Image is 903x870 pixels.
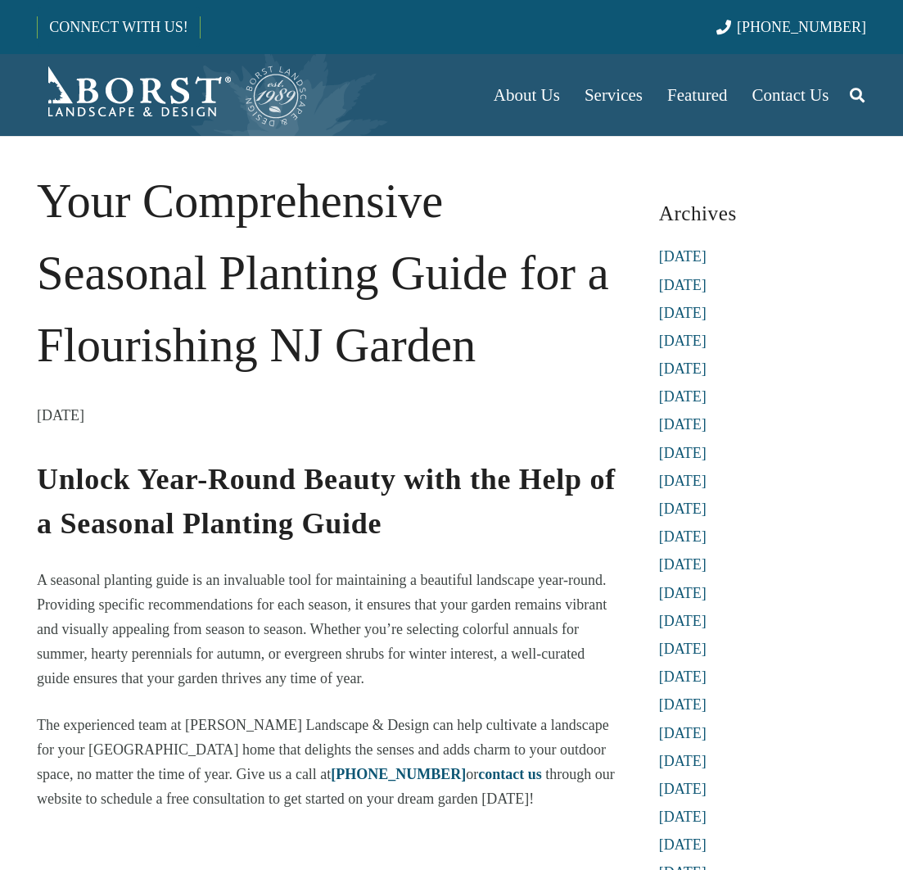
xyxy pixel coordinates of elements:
[716,19,866,35] a: [PHONE_NUMBER]
[659,333,707,349] a: [DATE]
[659,473,707,489] a: [DATE]
[37,713,617,811] p: The experienced team at [PERSON_NAME] Landscape & Design can help cultivate a landscape for your ...
[659,501,707,517] a: [DATE]
[478,766,542,782] a: contact us
[659,360,707,377] a: [DATE]
[494,85,560,105] span: About Us
[585,85,643,105] span: Services
[740,54,842,136] a: Contact Us
[572,54,655,136] a: Services
[659,696,707,713] a: [DATE]
[659,613,707,629] a: [DATE]
[659,305,707,321] a: [DATE]
[38,7,199,47] a: CONNECT WITH US!
[737,19,866,35] span: [PHONE_NUMBER]
[37,403,84,428] time: 23 March 2024 at 08:30:12 America/New_York
[659,388,707,405] a: [DATE]
[659,836,707,853] a: [DATE]
[481,54,572,136] a: About Us
[659,725,707,741] a: [DATE]
[659,668,707,685] a: [DATE]
[659,753,707,769] a: [DATE]
[659,809,707,825] a: [DATE]
[37,165,617,381] h1: Your Comprehensive Seasonal Planting Guide for a Flourishing NJ Garden
[331,766,466,782] a: [PHONE_NUMBER]
[659,277,707,293] a: [DATE]
[659,416,707,433] a: [DATE]
[841,75,874,116] a: Search
[37,568,617,691] p: A seasonal planting guide is an invaluable tool for maintaining a beautiful landscape year-round....
[659,528,707,545] a: [DATE]
[752,85,829,105] span: Contact Us
[659,781,707,797] a: [DATE]
[659,585,707,601] a: [DATE]
[659,445,707,461] a: [DATE]
[667,85,727,105] span: Featured
[655,54,739,136] a: Featured
[659,195,866,232] h3: Archives
[659,641,707,657] a: [DATE]
[659,248,707,265] a: [DATE]
[37,62,309,128] a: Borst-Logo
[659,556,707,573] a: [DATE]
[37,463,616,540] strong: Unlock Year-Round Beauty with the Help of a Seasonal Planting Guide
